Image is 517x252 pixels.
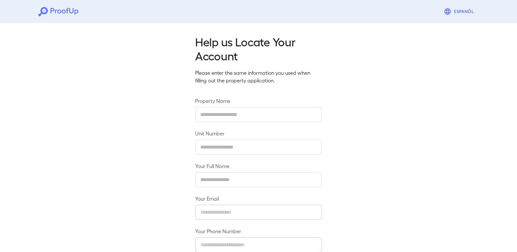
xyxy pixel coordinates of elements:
[195,97,322,104] label: Property Name
[195,69,322,84] p: Please enter the same information you used when filling out the property application.
[195,227,322,235] label: Your Phone Number
[441,5,479,18] button: Espanõl
[195,34,322,63] h2: Help us Locate Your Account
[195,130,322,137] label: Unit Number
[195,195,322,202] label: Your Email
[195,162,322,170] label: Your Full Name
